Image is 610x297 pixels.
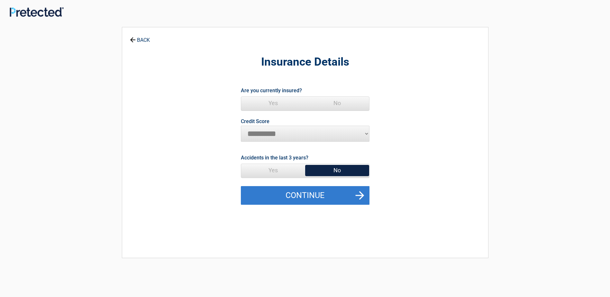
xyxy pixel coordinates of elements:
[241,86,302,95] label: Are you currently insured?
[10,7,64,17] img: Main Logo
[241,97,305,110] span: Yes
[241,186,369,205] button: Continue
[305,97,369,110] span: No
[241,164,305,177] span: Yes
[158,55,453,70] h2: Insurance Details
[241,153,308,162] label: Accidents in the last 3 years?
[129,32,151,43] a: BACK
[241,119,269,124] label: Credit Score
[305,164,369,177] span: No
